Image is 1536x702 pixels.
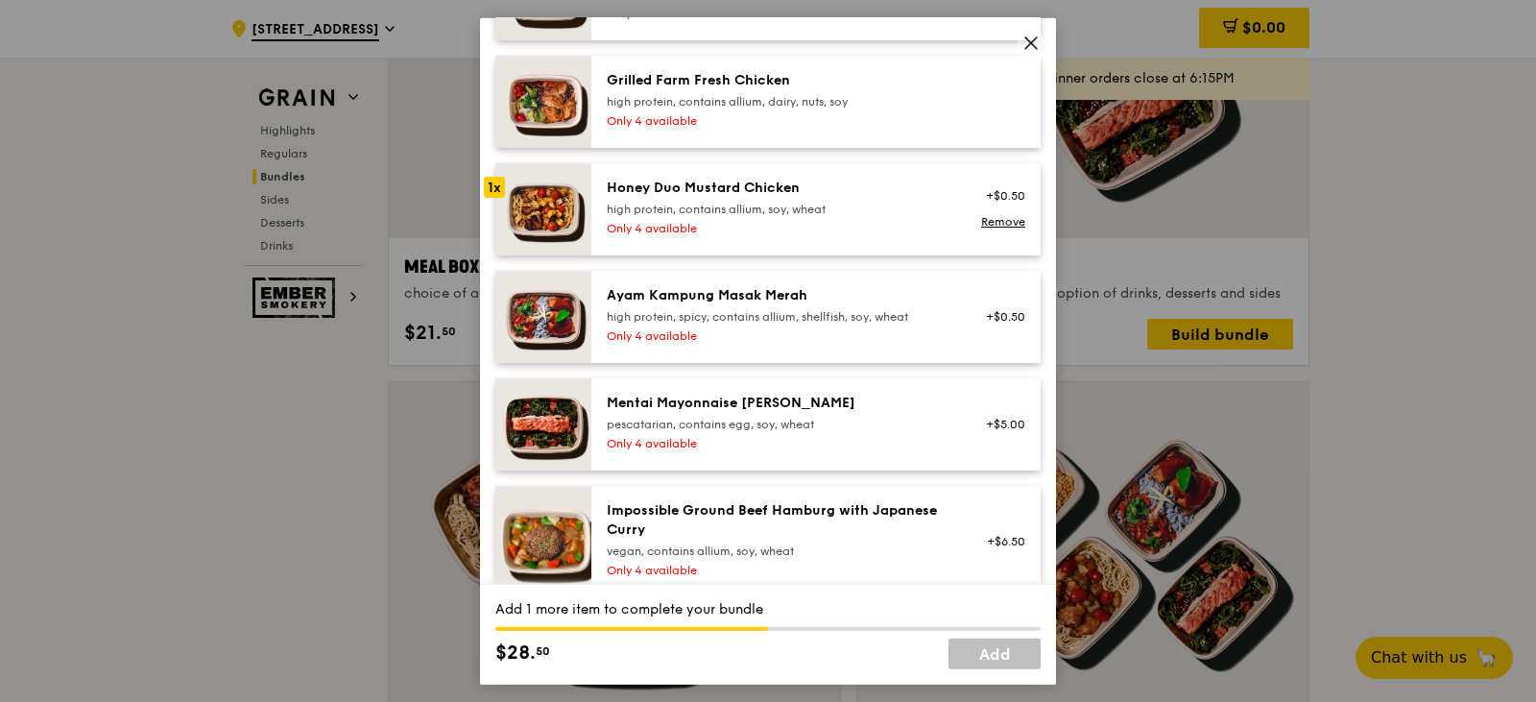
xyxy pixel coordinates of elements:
[495,270,591,362] img: daily_normal_Ayam_Kampung_Masak_Merah_Horizontal_.jpg
[974,188,1025,204] div: +$0.50
[536,643,550,659] span: 50
[495,639,536,667] span: $28.
[607,93,951,109] div: high protein, contains allium, dairy, nuts, soy
[607,393,951,412] div: Mentai Mayonnaise [PERSON_NAME]
[607,435,951,450] div: Only 4 available
[495,485,591,596] img: daily_normal_HORZ-Impossible-Hamburg-With-Japanese-Curry.jpg
[974,308,1025,324] div: +$0.50
[974,416,1025,431] div: +$5.00
[607,220,951,235] div: Only 4 available
[974,533,1025,548] div: +$6.50
[607,416,951,431] div: pescatarian, contains egg, soy, wheat
[607,327,951,343] div: Only 4 available
[607,285,951,304] div: Ayam Kampung Masak Merah
[484,176,505,197] div: 1x
[607,562,951,577] div: Only 4 available
[607,178,951,197] div: Honey Duo Mustard Chicken
[607,500,951,539] div: Impossible Ground Beef Hamburg with Japanese Curry
[607,543,951,558] div: vegan, contains allium, soy, wheat
[948,639,1041,669] a: Add
[607,308,951,324] div: high protein, spicy, contains allium, shellfish, soy, wheat
[981,215,1025,229] a: Remove
[607,70,951,89] div: Grilled Farm Fresh Chicken
[495,600,1041,619] div: Add 1 more item to complete your bundle
[607,201,951,216] div: high protein, contains allium, soy, wheat
[495,55,591,147] img: daily_normal_HORZ-Grilled-Farm-Fresh-Chicken.jpg
[607,112,951,128] div: Only 4 available
[495,162,591,254] img: daily_normal_Honey_Duo_Mustard_Chicken__Horizontal_.jpg
[495,377,591,470] img: daily_normal_Mentai-Mayonnaise-Aburi-Salmon-HORZ.jpg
